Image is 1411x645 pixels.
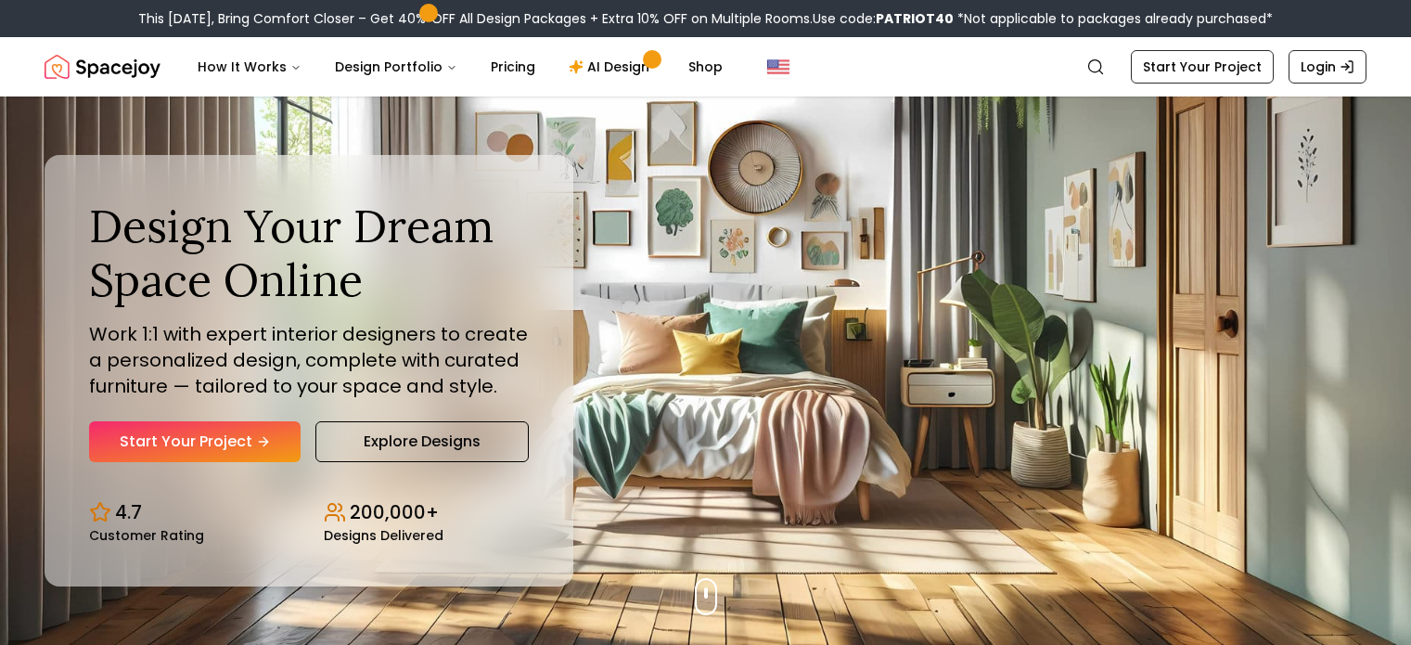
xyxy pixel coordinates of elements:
p: 4.7 [115,499,142,525]
button: How It Works [183,48,316,85]
a: Login [1289,50,1366,84]
a: Explore Designs [315,421,529,462]
b: PATRIOT40 [876,9,954,28]
button: Design Portfolio [320,48,472,85]
img: Spacejoy Logo [45,48,160,85]
a: Shop [673,48,738,85]
h1: Design Your Dream Space Online [89,200,529,306]
a: Start Your Project [1131,50,1274,84]
span: Use code: [813,9,954,28]
p: 200,000+ [350,499,439,525]
div: Design stats [89,484,529,542]
small: Designs Delivered [324,529,443,542]
p: Work 1:1 with expert interior designers to create a personalized design, complete with curated fu... [89,321,529,399]
span: *Not applicable to packages already purchased* [954,9,1273,28]
a: Spacejoy [45,48,160,85]
a: Start Your Project [89,421,301,462]
a: Pricing [476,48,550,85]
a: AI Design [554,48,670,85]
small: Customer Rating [89,529,204,542]
img: United States [767,56,789,78]
nav: Main [183,48,738,85]
div: This [DATE], Bring Comfort Closer – Get 40% OFF All Design Packages + Extra 10% OFF on Multiple R... [138,9,1273,28]
nav: Global [45,37,1366,97]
